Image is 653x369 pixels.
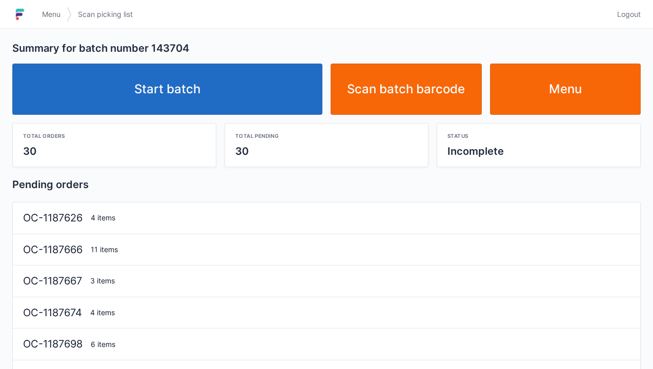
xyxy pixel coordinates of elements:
div: Status [447,132,630,140]
a: Scan picking list [72,5,139,24]
div: OC-1187666 [19,242,87,257]
div: Total orders [23,132,206,140]
img: svg> [67,2,72,27]
div: OC-1187674 [19,305,86,320]
div: 11 items [87,244,634,255]
div: 3 items [86,276,634,286]
span: Menu [42,9,60,19]
span: Scan picking list [78,9,133,19]
a: Scan batch barcode [331,64,482,115]
span: Logout [617,9,641,19]
div: OC-1187698 [19,337,87,352]
h2: Summary for batch number 143704 [12,41,641,55]
div: 4 items [87,213,634,223]
div: 30 [23,144,206,158]
div: OC-1187626 [19,211,87,225]
div: OC-1187667 [19,274,86,289]
div: 30 [235,144,418,158]
div: 4 items [86,307,634,318]
div: 6 items [87,339,634,350]
a: Menu [36,5,67,24]
h2: Pending orders [12,177,641,192]
a: Start batch [12,64,322,115]
div: Incomplete [447,144,630,158]
a: Menu [490,64,641,115]
img: logo-small.jpg [12,6,28,23]
a: Logout [611,5,641,24]
div: Total pending [235,132,418,140]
